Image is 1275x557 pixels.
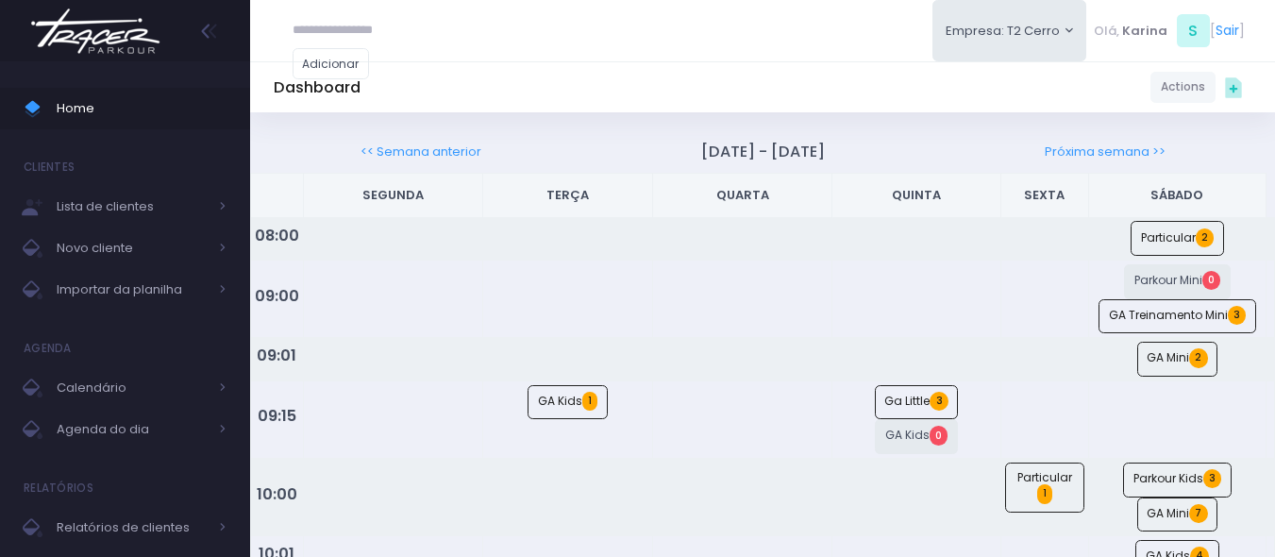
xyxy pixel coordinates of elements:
[1177,14,1210,47] span: S
[24,469,93,507] h4: Relatórios
[701,143,825,161] h5: [DATE] - [DATE]
[1189,504,1207,523] span: 7
[255,225,299,246] strong: 08:00
[24,148,75,186] h4: Clientes
[1228,306,1246,325] span: 3
[57,417,208,442] span: Agenda do dia
[1216,21,1239,41] a: Sair
[875,419,958,454] a: GA Kids0
[1124,264,1231,299] a: Parkour Mini0
[930,426,948,445] span: 0
[1137,498,1218,532] a: GA Mini7
[255,285,299,307] strong: 09:00
[1196,228,1214,247] span: 2
[1137,342,1218,377] a: GA Mini2
[1150,72,1216,103] a: Actions
[24,329,72,367] h4: Agenda
[1094,22,1119,41] span: Olá,
[1099,299,1256,334] a: GA Treinamento Mini3
[930,392,948,411] span: 3
[482,174,652,218] th: Terça
[1005,463,1084,513] a: Particular1
[1000,174,1088,218] th: Sexta
[1203,469,1221,488] span: 3
[303,174,482,218] th: Segunda
[528,385,608,420] a: GA Kids1
[57,236,208,261] span: Novo cliente
[1037,484,1052,503] span: 1
[293,48,370,79] a: Adicionar
[1123,463,1232,498] a: Parkour Kids3
[1216,69,1251,105] div: Quick actions
[361,143,481,160] a: << Semana anterior
[832,174,1001,218] th: Quinta
[1122,22,1167,41] span: Karina
[582,392,597,411] span: 1
[1086,9,1251,52] div: [ ]
[1202,271,1220,290] span: 0
[653,174,832,218] th: Quarta
[1131,221,1224,256] a: Particular2
[57,515,208,540] span: Relatórios de clientes
[57,96,226,121] span: Home
[1189,348,1207,367] span: 2
[1045,143,1166,160] a: Próxima semana >>
[57,376,208,400] span: Calendário
[257,483,297,505] strong: 10:00
[57,278,208,302] span: Importar da planilha
[875,385,959,420] a: Ga Little3
[1088,174,1266,218] th: Sábado
[57,194,208,219] span: Lista de clientes
[274,78,361,97] h5: Dashboard
[257,345,296,366] strong: 09:01
[258,405,296,427] strong: 09:15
